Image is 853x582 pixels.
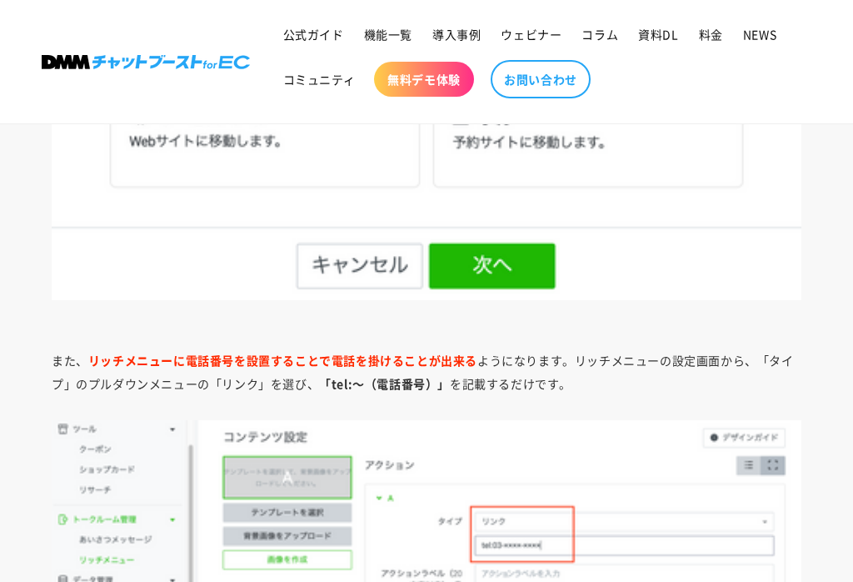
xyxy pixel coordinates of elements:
a: コミュニティ [273,62,367,97]
span: コミュニティ [283,72,357,87]
strong: リッチメニューに電話番号を設置することで電話を掛けることが出来る [88,352,477,369]
span: NEWS [743,27,776,42]
a: コラム [571,17,628,52]
img: 株式会社DMM Boost [42,55,250,69]
span: 料金 [699,27,723,42]
a: NEWS [733,17,786,52]
span: コラム [581,27,618,42]
span: お問い合わせ [504,72,577,87]
span: ウェビナー [501,27,561,42]
a: お問い合わせ [491,60,591,98]
span: 無料デモ体験 [387,72,461,87]
a: 資料DL [628,17,688,52]
strong: 「tel:～（電話番号）」 [319,375,450,392]
span: 導入事例 [432,27,481,42]
a: 公式ガイド [273,17,354,52]
a: 機能一覧 [354,17,422,52]
a: 無料デモ体験 [374,62,474,97]
a: ウェビナー [491,17,571,52]
a: 料金 [689,17,733,52]
span: 機能一覧 [364,27,412,42]
span: 公式ガイド [283,27,344,42]
span: 資料DL [638,27,678,42]
a: 導入事例 [422,17,491,52]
